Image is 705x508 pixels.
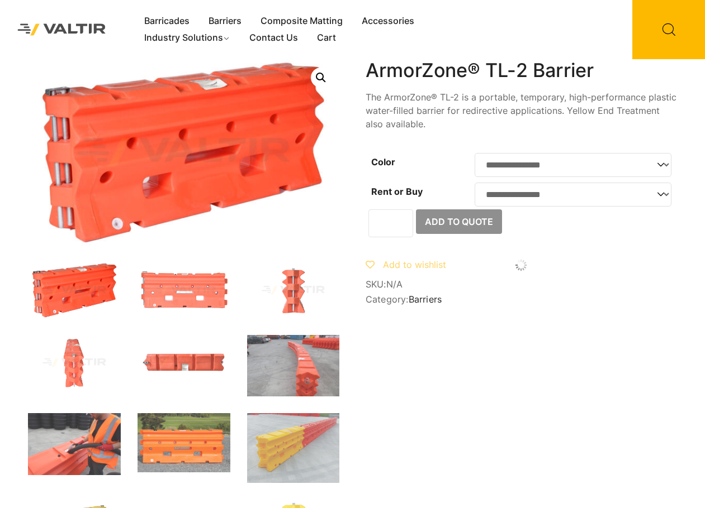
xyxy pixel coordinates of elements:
[366,90,677,131] p: The ArmorZone® TL-2 is a portable, temporary, high-performance plastic water-filled barrier for r...
[8,15,115,45] img: Valtir Rentals
[28,335,121,390] img: Armorzone_Org_x1.jpg
[386,279,403,290] span: N/A
[135,30,240,46] a: Industry Solutions
[247,262,340,318] img: Armorzone_Org_Side.jpg
[371,186,423,197] label: Rent or Buy
[409,294,442,305] a: Barriers
[416,209,502,234] button: Add to Quote
[251,13,352,30] a: Composite Matting
[199,13,251,30] a: Barriers
[247,335,340,397] img: IMG_8193-scaled-1.jpg
[371,156,395,167] label: Color
[138,335,230,390] img: Armorzone_Org_Top.jpg
[28,413,121,475] img: IMG_8185-scaled-1.jpg
[352,13,424,30] a: Accessories
[138,413,230,472] img: ArmorZone-main-image-scaled-1.jpg
[28,262,121,318] img: ArmorZone_Org_3Q.jpg
[368,209,413,237] input: Product quantity
[240,30,307,46] a: Contact Us
[366,279,677,290] span: SKU:
[366,59,677,82] h1: ArmorZone® TL-2 Barrier
[135,13,199,30] a: Barricades
[366,294,677,305] span: Category:
[247,413,340,482] img: CIMG8790-2-scaled-1.jpg
[307,30,346,46] a: Cart
[138,262,230,318] img: Armorzone_Org_Front.jpg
